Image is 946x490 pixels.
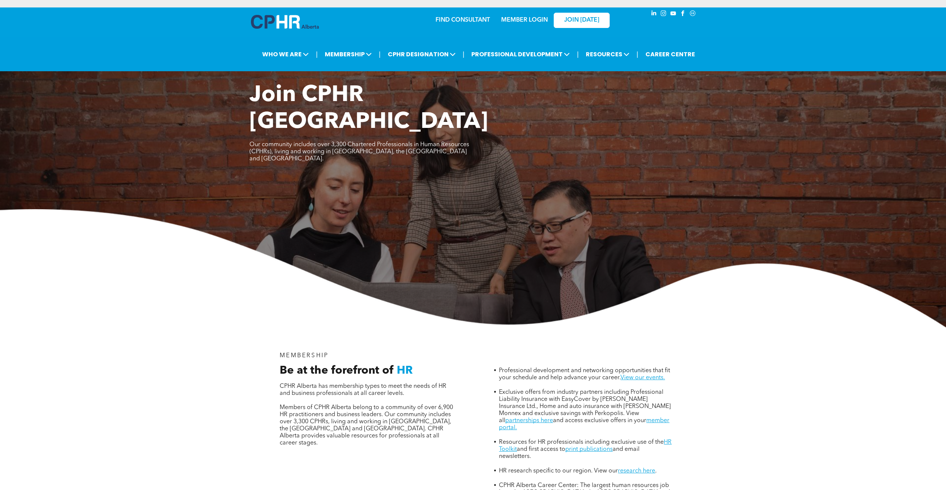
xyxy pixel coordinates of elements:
[499,389,671,424] span: Exclusive offers from industry partners including Professional Liability Insurance with EasyCover...
[386,47,458,61] span: CPHR DESIGNATION
[620,375,665,381] a: View our events.
[660,9,668,19] a: instagram
[397,365,413,376] span: HR
[499,418,669,431] a: member portal.
[584,47,632,61] span: RESOURCES
[463,47,465,62] li: |
[577,47,579,62] li: |
[618,468,655,474] a: research here
[553,418,646,424] span: and access exclusive offers in your
[650,9,658,19] a: linkedin
[379,47,381,62] li: |
[499,368,670,381] span: Professional development and networking opportunities that fit your schedule and help advance you...
[501,17,548,23] a: MEMBER LOGIN
[637,47,638,62] li: |
[280,353,329,359] span: MEMBERSHIP
[499,439,672,452] a: HR Toolkit
[249,84,488,134] span: Join CPHR [GEOGRAPHIC_DATA]
[517,446,565,452] span: and first access to
[316,47,318,62] li: |
[554,13,610,28] a: JOIN [DATE]
[499,446,639,459] span: and email newsletters.
[505,418,553,424] a: partnerships here
[469,47,572,61] span: PROFESSIONAL DEVELOPMENT
[643,47,697,61] a: CAREER CENTRE
[280,365,394,376] span: Be at the forefront of
[679,9,687,19] a: facebook
[499,468,618,474] span: HR research specific to our region. View our
[499,439,664,445] span: Resources for HR professionals including exclusive use of the
[565,446,613,452] a: print publications
[436,17,490,23] a: FIND CONSULTANT
[280,405,453,446] span: Members of CPHR Alberta belong to a community of over 6,900 HR practitioners and business leaders...
[260,47,311,61] span: WHO WE ARE
[251,15,319,29] img: A blue and white logo for cp alberta
[323,47,374,61] span: MEMBERSHIP
[249,142,469,162] span: Our community includes over 3,300 Chartered Professionals in Human Resources (CPHRs), living and ...
[655,468,657,474] span: .
[669,9,678,19] a: youtube
[564,17,599,24] span: JOIN [DATE]
[280,383,446,396] span: CPHR Alberta has membership types to meet the needs of HR and business professionals at all caree...
[689,9,697,19] a: Social network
